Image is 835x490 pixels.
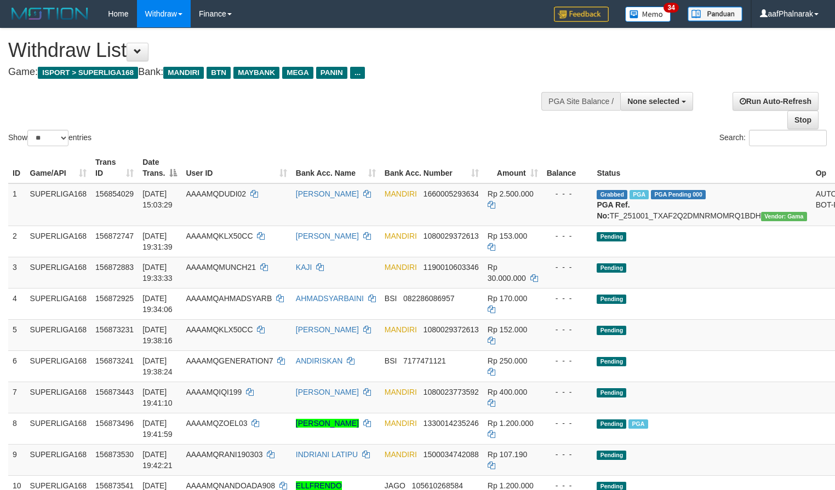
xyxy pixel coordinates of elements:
span: BSI [385,294,397,303]
div: - - - [547,355,588,366]
span: Rp 1.200.000 [488,481,534,490]
td: SUPERLIGA168 [26,183,91,226]
a: Run Auto-Refresh [733,92,819,111]
td: TF_251001_TXAF2Q2DMNRMOMRQ1BDH [592,183,811,226]
td: 4 [8,288,26,319]
span: [DATE] 15:03:29 [142,189,173,209]
td: 9 [8,444,26,475]
button: None selected [620,92,693,111]
a: [PERSON_NAME] [296,419,359,428]
img: Button%20Memo.svg [625,7,671,22]
td: SUPERLIGA168 [26,257,91,288]
a: [PERSON_NAME] [296,325,359,334]
span: MANDIRI [385,325,417,334]
a: ANDIRISKAN [296,356,343,365]
span: MANDIRI [385,419,417,428]
span: Pending [597,263,626,273]
img: panduan.png [688,7,742,21]
span: Rp 2.500.000 [488,189,534,198]
th: Trans ID: activate to sort column ascending [91,152,138,183]
select: Showentries [27,130,68,146]
td: 1 [8,183,26,226]
span: 156854029 [95,189,134,198]
span: [DATE] 19:31:39 [142,232,173,251]
span: MEGA [282,67,313,79]
td: SUPERLIGA168 [26,226,91,257]
a: [PERSON_NAME] [296,189,359,198]
td: 3 [8,257,26,288]
span: Copy 7177471121 to clipboard [403,356,446,365]
span: Pending [597,451,626,460]
span: Rp 170.000 [488,294,527,303]
span: AAAAMQIQI199 [186,388,242,396]
span: Copy 1660005293634 to clipboard [424,189,479,198]
span: MANDIRI [385,450,417,459]
a: [PERSON_NAME] [296,232,359,240]
th: Bank Acc. Name: activate to sort column ascending [291,152,380,183]
span: Pending [597,326,626,335]
span: 156872925 [95,294,134,303]
td: SUPERLIGA168 [26,444,91,475]
span: AAAAMQZOEL03 [186,419,247,428]
th: User ID: activate to sort column ascending [181,152,291,183]
td: SUPERLIGA168 [26,319,91,350]
td: SUPERLIGA168 [26,288,91,319]
span: 156873231 [95,325,134,334]
span: Rp 152.000 [488,325,527,334]
span: Copy 1080029372613 to clipboard [424,232,479,240]
span: Rp 153.000 [488,232,527,240]
label: Show entries [8,130,91,146]
h4: Game: Bank: [8,67,546,78]
span: AAAAMQRANI190303 [186,450,262,459]
div: - - - [547,230,588,241]
span: Pending [597,232,626,241]
span: Copy 1330014235246 to clipboard [424,419,479,428]
span: Rp 1.200.000 [488,419,534,428]
div: - - - [547,293,588,304]
span: AAAAMQNANDOADA908 [186,481,275,490]
td: 8 [8,413,26,444]
label: Search: [719,130,827,146]
h1: Withdraw List [8,39,546,61]
a: AHMADSYARBAINI [296,294,364,303]
td: SUPERLIGA168 [26,382,91,413]
th: Bank Acc. Number: activate to sort column ascending [380,152,483,183]
span: 156872883 [95,263,134,272]
td: SUPERLIGA168 [26,413,91,444]
td: 6 [8,350,26,382]
span: 156873241 [95,356,134,365]
img: Feedback.jpg [554,7,609,22]
span: Copy 1190010603346 to clipboard [424,263,479,272]
span: JAGO [385,481,405,490]
span: Rp 400.000 [488,388,527,396]
th: Balance [542,152,593,183]
span: MANDIRI [163,67,204,79]
span: MANDIRI [385,263,417,272]
span: AAAAMQGENERATION7 [186,356,273,365]
th: ID [8,152,26,183]
div: - - - [547,324,588,335]
span: 156873496 [95,419,134,428]
td: 7 [8,382,26,413]
span: Rp 250.000 [488,356,527,365]
input: Search: [749,130,827,146]
span: Pending [597,357,626,366]
div: - - - [547,449,588,460]
span: Marked by aafchhiseyha [628,419,648,429]
span: [DATE] 19:38:16 [142,325,173,345]
td: 2 [8,226,26,257]
span: 156872747 [95,232,134,240]
td: 5 [8,319,26,350]
th: Game/API: activate to sort column ascending [26,152,91,183]
span: Pending [597,388,626,397]
div: - - - [547,387,588,397]
span: MAYBANK [233,67,279,79]
th: Date Trans.: activate to sort column descending [138,152,181,183]
b: PGA Ref. No: [597,200,630,220]
div: - - - [547,418,588,429]
span: Grabbed [597,190,627,199]
img: MOTION_logo.png [8,5,91,22]
div: - - - [547,262,588,273]
span: MANDIRI [385,388,417,396]
span: [DATE] 19:41:10 [142,388,173,407]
